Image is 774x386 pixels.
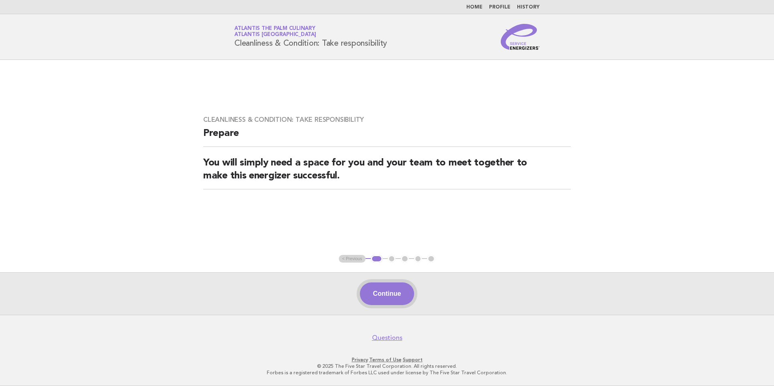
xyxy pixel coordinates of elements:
[203,116,571,124] h3: Cleanliness & Condition: Take responsibility
[139,363,635,369] p: © 2025 The Five Star Travel Corporation. All rights reserved.
[517,5,540,10] a: History
[139,369,635,376] p: Forbes is a registered trademark of Forbes LLC used under license by The Five Star Travel Corpora...
[203,127,571,147] h2: Prepare
[489,5,510,10] a: Profile
[360,282,414,305] button: Continue
[352,357,368,363] a: Privacy
[369,357,402,363] a: Terms of Use
[234,26,387,47] h1: Cleanliness & Condition: Take responsibility
[234,26,316,37] a: Atlantis The Palm CulinaryAtlantis [GEOGRAPHIC_DATA]
[466,5,483,10] a: Home
[371,255,383,263] button: 1
[372,334,402,342] a: Questions
[234,32,316,38] span: Atlantis [GEOGRAPHIC_DATA]
[501,24,540,50] img: Service Energizers
[139,356,635,363] p: · ·
[403,357,423,363] a: Support
[203,157,571,189] h2: You will simply need a space for you and your team to meet together to make this energizer succes...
